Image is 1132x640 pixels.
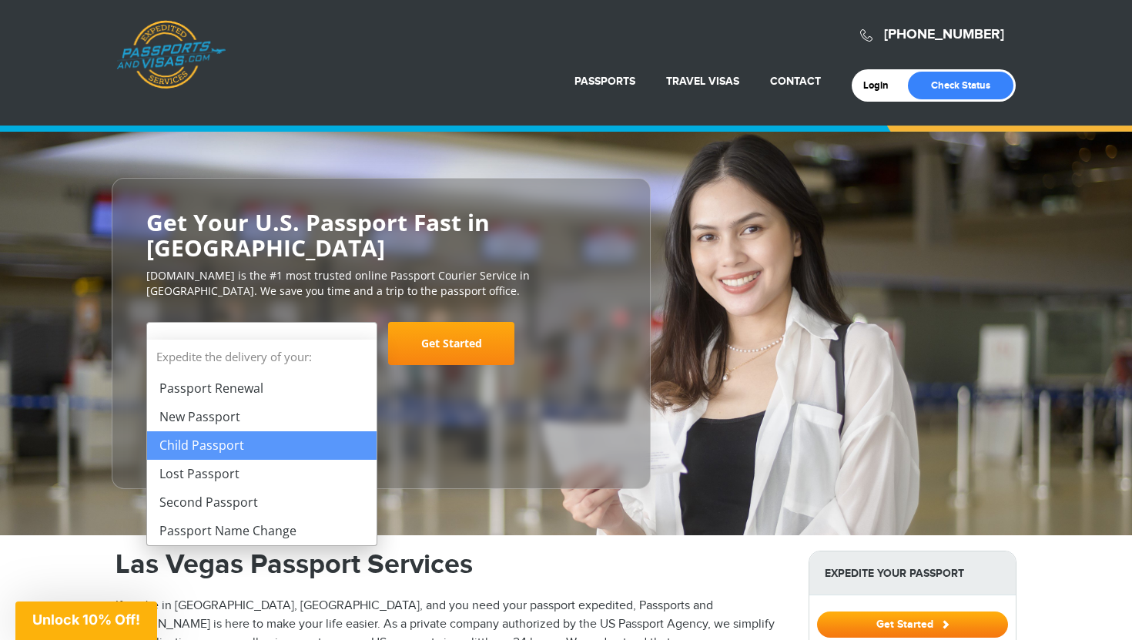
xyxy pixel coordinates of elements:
span: Unlock 10% Off! [32,612,140,628]
a: Get Started [817,618,1008,630]
a: Passports & [DOMAIN_NAME] [116,20,226,89]
div: Unlock 10% Off! [15,601,157,640]
a: Contact [770,75,821,88]
h1: Las Vegas Passport Services [116,551,785,578]
strong: Expedite the delivery of your: [147,340,377,374]
p: [DOMAIN_NAME] is the #1 most trusted online Passport Courier Service in [GEOGRAPHIC_DATA]. We sav... [146,268,616,299]
span: Select Your Service [159,328,361,371]
strong: Expedite Your Passport [809,551,1016,595]
a: Travel Visas [666,75,739,88]
a: Get Started [388,322,514,365]
h2: Get Your U.S. Passport Fast in [GEOGRAPHIC_DATA] [146,209,616,260]
li: New Passport [147,403,377,431]
span: Select Your Service [146,322,377,365]
span: Select Your Service [159,336,282,354]
li: Passport Renewal [147,374,377,403]
a: Login [863,79,899,92]
span: Starting at $199 + government fees [146,373,616,388]
li: Child Passport [147,431,377,460]
li: Lost Passport [147,460,377,488]
a: Passports [574,75,635,88]
button: Get Started [817,612,1008,638]
li: Second Passport [147,488,377,517]
li: Expedite the delivery of your: [147,340,377,545]
a: Check Status [908,72,1013,99]
li: Passport Name Change [147,517,377,545]
a: [PHONE_NUMBER] [884,26,1004,43]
